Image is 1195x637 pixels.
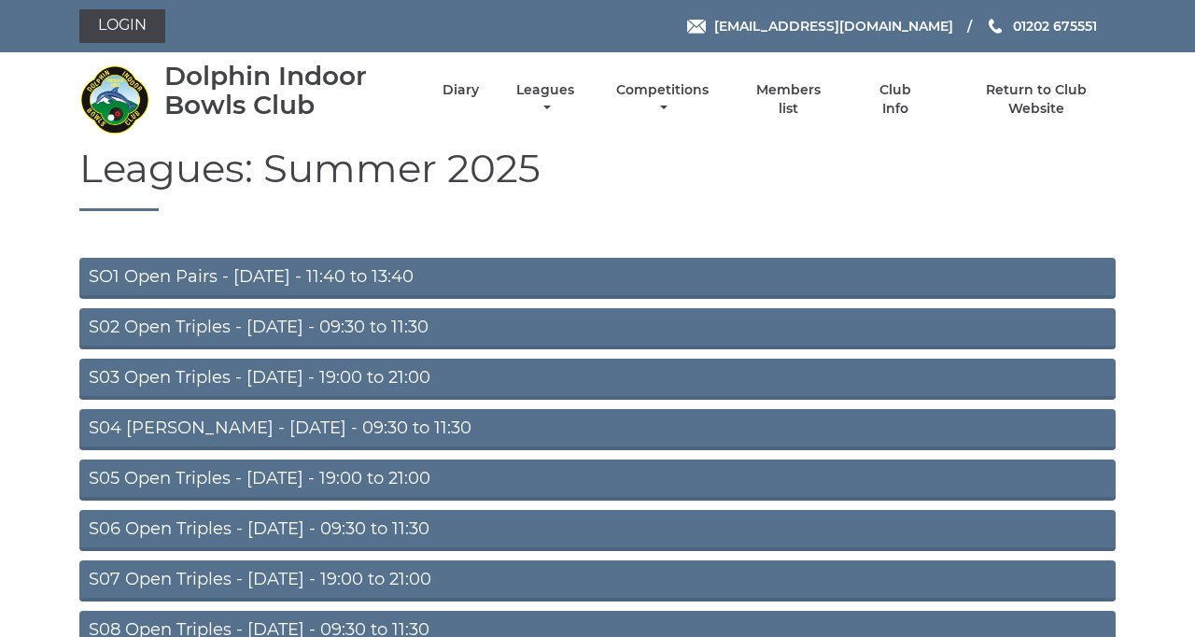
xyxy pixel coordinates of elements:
h1: Leagues: Summer 2025 [79,147,1116,211]
a: S03 Open Triples - [DATE] - 19:00 to 21:00 [79,359,1116,400]
span: 01202 675551 [1013,18,1097,35]
a: Members list [746,81,832,118]
a: Phone us 01202 675551 [986,16,1097,36]
a: Club Info [865,81,925,118]
img: Dolphin Indoor Bowls Club [79,64,149,134]
a: SO1 Open Pairs - [DATE] - 11:40 to 13:40 [79,258,1116,299]
span: [EMAIL_ADDRESS][DOMAIN_NAME] [714,18,953,35]
a: Diary [443,81,479,99]
a: Email [EMAIL_ADDRESS][DOMAIN_NAME] [687,16,953,36]
a: S07 Open Triples - [DATE] - 19:00 to 21:00 [79,560,1116,602]
a: S05 Open Triples - [DATE] - 19:00 to 21:00 [79,460,1116,501]
a: Return to Club Website [958,81,1116,118]
a: S02 Open Triples - [DATE] - 09:30 to 11:30 [79,308,1116,349]
a: S06 Open Triples - [DATE] - 09:30 to 11:30 [79,510,1116,551]
a: Leagues [512,81,579,118]
a: Login [79,9,165,43]
a: S04 [PERSON_NAME] - [DATE] - 09:30 to 11:30 [79,409,1116,450]
a: Competitions [612,81,713,118]
img: Phone us [989,19,1002,34]
div: Dolphin Indoor Bowls Club [164,62,410,120]
img: Email [687,20,706,34]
